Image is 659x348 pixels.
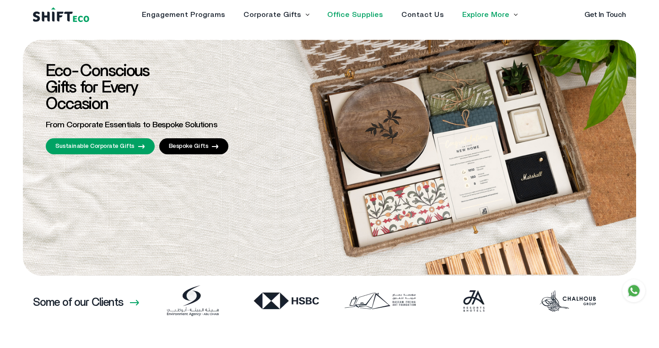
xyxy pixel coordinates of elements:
a: Office Supplies [327,11,383,18]
img: Frame_35.webp [442,285,536,317]
img: Frame_61.webp [254,285,348,317]
a: Get In Touch [584,11,626,18]
a: Bespoke Gifts [159,138,229,154]
img: Frame_18.webp [536,285,630,317]
a: Explore More [462,11,509,18]
a: Sustainable Corporate Gifts [46,138,155,154]
a: Corporate Gifts [243,11,301,18]
img: JA-RESORTS.webp [348,285,442,317]
span: Eco-Conscious Gifts for Every Occasion [46,63,149,112]
h3: Some of our Clients [33,297,123,308]
span: From Corporate Essentials to Bespoke Solutions [46,121,217,129]
img: Frame_34.webp [161,285,254,317]
a: Engagement Programs [142,11,225,18]
a: Contact Us [401,11,444,18]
